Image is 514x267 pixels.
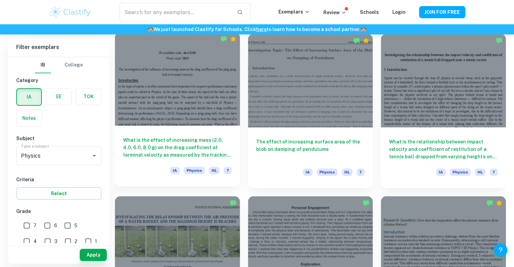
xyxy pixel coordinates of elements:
[90,151,99,160] button: Open
[21,143,49,149] label: Type a subject
[74,222,77,229] span: 5
[496,37,503,44] img: Marked
[148,27,153,32] span: 🏫
[230,35,237,42] div: Premium
[353,37,360,44] img: Marked
[35,57,83,73] div: Filter type choice
[65,57,83,73] button: College
[278,8,310,16] p: Exemplars
[475,168,486,176] span: HL
[361,27,366,32] span: 🏫
[220,35,227,42] img: Marked
[16,77,101,84] h6: Category
[1,26,513,33] h6: We just launched Clastify for Schools. Click to learn how to become a school partner.
[303,168,313,176] span: IA
[75,238,77,245] span: 2
[120,3,231,22] input: Search for any exemplars...
[16,187,101,199] button: Select
[16,208,101,215] h6: Grade
[342,168,352,176] span: HL
[494,243,507,257] button: Help and Feedback
[230,199,237,206] img: Marked
[323,9,346,16] p: Review
[363,199,369,206] img: Marked
[115,34,240,188] a: What is the effect of increasing mass (2.0, 4.0, 6.0, 8.0 g) on the drag coefficient at terminal ...
[54,222,57,229] span: 6
[357,168,365,176] span: 7
[450,168,471,176] span: Physics
[224,167,232,174] span: 7
[17,110,42,126] button: Notes
[49,5,92,19] img: Clastify logo
[360,9,379,15] a: Schools
[389,138,498,160] h6: What is the relationship between impact velocity and coefficient of restitution of a tennis ball ...
[496,199,503,206] div: Premium
[317,168,338,176] span: Physics
[123,136,232,159] h6: What is the effect of increasing mass (2.0, 4.0, 6.0, 8.0 g) on the drag coefficient at terminal ...
[486,199,493,206] img: Marked
[381,34,506,188] a: What is the relationship between impact velocity and coefficient of restitution of a tennis ball ...
[16,176,101,183] h6: Criteria
[46,88,71,105] button: EE
[209,167,220,174] span: HL
[95,238,97,245] span: 1
[256,27,267,32] a: here
[392,9,406,15] a: Login
[363,37,369,44] div: Premium
[76,88,101,105] button: TOK
[248,34,373,188] a: The effect of increasing surface area of the blob on damping of pendulumsIAPhysicsHL7
[184,167,205,174] span: Physics
[17,89,41,105] button: IA
[33,238,37,245] span: 4
[436,168,446,176] span: IA
[8,38,109,57] h6: Filter exemplars
[170,167,180,174] span: IA
[16,135,101,142] h6: Subject
[35,57,51,73] button: IB
[80,249,107,261] button: Apply
[33,222,36,229] span: 7
[256,138,365,160] h6: The effect of increasing surface area of the blob on damping of pendulums
[54,238,57,245] span: 3
[490,168,498,176] span: 7
[419,6,465,18] button: JOIN FOR FREE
